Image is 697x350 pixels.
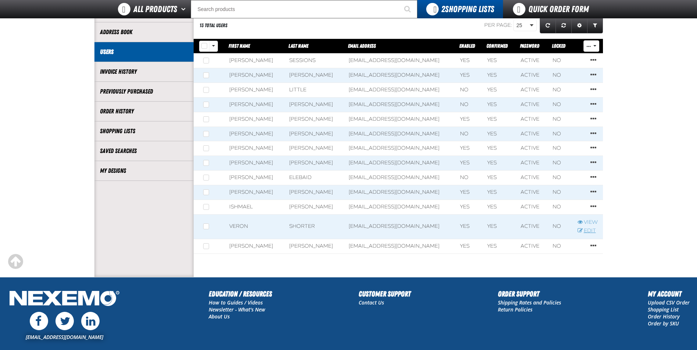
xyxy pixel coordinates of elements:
[552,43,565,49] span: Locked
[482,200,515,214] td: Yes
[459,43,475,49] a: Enabled
[482,214,515,239] td: Yes
[515,214,547,239] td: Active
[100,68,188,76] a: Invoice History
[7,254,24,270] div: Scroll to the top
[578,227,598,234] a: Edit Veron Shorter user
[224,141,284,156] td: [PERSON_NAME]
[583,40,599,51] button: Mass Actions
[284,127,344,141] td: [PERSON_NAME]
[284,171,344,185] td: Elebaid
[572,39,603,54] th: Row actions
[515,54,547,68] td: Active
[648,299,690,306] a: Upload CSV Order
[455,185,482,200] td: Yes
[515,141,547,156] td: Active
[455,156,482,171] td: Yes
[224,185,284,200] td: [PERSON_NAME]
[589,242,598,249] a: Row actions
[482,239,515,254] td: Yes
[284,68,344,83] td: [PERSON_NAME]
[284,97,344,112] td: [PERSON_NAME]
[589,188,598,196] a: Row actions
[284,185,344,200] td: [PERSON_NAME]
[515,112,547,127] td: Active
[224,239,284,254] td: [PERSON_NAME]
[224,156,284,171] td: [PERSON_NAME]
[344,156,455,171] td: [EMAIL_ADDRESS][DOMAIN_NAME]
[348,43,376,49] span: Email Address
[556,17,572,33] a: Reset grid action
[209,313,230,320] a: About Us
[648,306,679,313] a: Shopping List
[515,171,547,185] td: Active
[455,127,482,141] td: No
[547,141,572,156] td: No
[224,83,284,97] td: [PERSON_NAME]
[100,87,188,96] a: Previously Purchased
[455,112,482,127] td: Yes
[229,43,250,49] a: First Name
[455,200,482,214] td: Yes
[441,4,494,14] span: Shopping Lists
[540,17,556,33] a: Refresh grid action
[515,185,547,200] td: Active
[498,299,561,306] a: Shipping Rates and Policies
[547,68,572,83] td: No
[589,203,598,210] a: Row actions
[344,54,455,68] td: [EMAIL_ADDRESS][DOMAIN_NAME]
[344,112,455,127] td: [EMAIL_ADDRESS][DOMAIN_NAME]
[224,54,284,68] td: [PERSON_NAME]
[441,4,445,14] strong: 2
[133,3,177,16] span: All Products
[100,28,188,36] a: Address Book
[589,159,598,166] a: Row actions
[284,214,344,239] td: Shorter
[517,22,528,29] span: 25
[547,127,572,141] td: No
[547,200,572,214] td: No
[224,127,284,141] td: [PERSON_NAME]
[344,214,455,239] td: [EMAIL_ADDRESS][DOMAIN_NAME]
[344,239,455,254] td: [EMAIL_ADDRESS][DOMAIN_NAME]
[224,68,284,83] td: [PERSON_NAME]
[284,112,344,127] td: [PERSON_NAME]
[455,239,482,254] td: Yes
[589,174,598,181] a: Row actions
[284,54,344,68] td: Sessions
[209,288,272,299] h2: Education / Resources
[648,313,680,320] a: Order History
[284,156,344,171] td: [PERSON_NAME]
[455,97,482,112] td: No
[344,141,455,156] td: [EMAIL_ADDRESS][DOMAIN_NAME]
[200,22,227,29] div: 13 Total Users
[288,43,308,49] a: Last Name
[547,112,572,127] td: No
[547,214,572,239] td: No
[547,83,572,97] td: No
[284,141,344,156] td: [PERSON_NAME]
[455,68,482,83] td: Yes
[209,41,218,52] button: Rows selection options
[482,156,515,171] td: Yes
[455,83,482,97] td: No
[224,214,284,239] td: Veron
[284,239,344,254] td: [PERSON_NAME]
[515,68,547,83] td: Active
[100,48,188,56] a: Users
[486,43,508,49] a: Confirmed
[648,288,690,299] h2: My Account
[589,56,598,64] a: Row actions
[482,83,515,97] td: Yes
[224,171,284,185] td: [PERSON_NAME]
[587,17,603,33] a: Expand or Collapse Grid Filters
[547,97,572,112] td: No
[100,167,188,175] a: My Designs
[344,97,455,112] td: [EMAIL_ADDRESS][DOMAIN_NAME]
[482,68,515,83] td: Yes
[498,306,532,313] a: Return Policies
[520,43,539,49] span: Password
[547,239,572,254] td: No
